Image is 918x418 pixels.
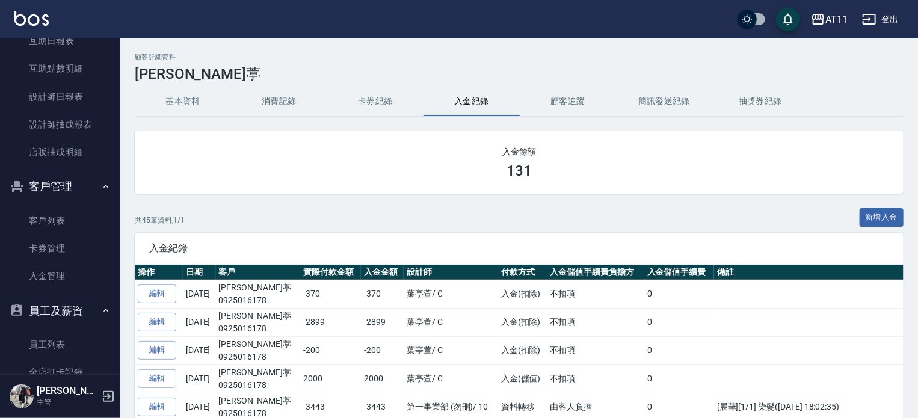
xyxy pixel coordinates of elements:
td: 入金(扣除) [498,280,547,308]
button: save [776,7,800,31]
td: 2000 [361,364,404,393]
a: 設計師抽成報表 [5,111,116,138]
button: 入金紀錄 [424,87,520,116]
td: 不扣項 [547,364,644,393]
a: 設計師日報表 [5,83,116,111]
a: 編輯 [138,313,176,331]
td: [PERSON_NAME]葶 [216,308,301,336]
a: 客戶列表 [5,207,116,235]
td: 2000 [300,364,361,393]
td: 0 [644,308,714,336]
button: 抽獎券紀錄 [712,87,809,116]
td: -200 [300,336,361,364]
button: 消費記錄 [231,87,327,116]
p: 主管 [37,397,98,408]
td: [PERSON_NAME]葶 [216,280,301,308]
th: 入金儲值手續費負擔方 [547,265,644,280]
button: 登出 [857,8,904,31]
p: 0925016178 [219,351,298,363]
td: [DATE] [183,336,216,364]
button: 簡訊發送紀錄 [616,87,712,116]
th: 設計師 [404,265,498,280]
th: 客戶 [216,265,301,280]
td: [DATE] [183,364,216,393]
a: 互助點數明細 [5,55,116,82]
h3: 131 [507,162,532,179]
img: Person [10,384,34,408]
th: 日期 [183,265,216,280]
td: 0 [644,280,714,308]
td: 葉亭萱 / C [404,308,498,336]
td: 0 [644,364,714,393]
th: 入金金額 [361,265,404,280]
img: Logo [14,11,49,26]
a: 入金管理 [5,262,116,290]
td: -370 [361,280,404,308]
td: [DATE] [183,308,216,336]
td: -2899 [300,308,361,336]
td: 0 [644,336,714,364]
a: 編輯 [138,341,176,360]
h2: 顧客詳細資料 [135,53,904,61]
td: 葉亭萱 / C [404,336,498,364]
th: 付款方式 [498,265,547,280]
button: 客戶管理 [5,171,116,202]
td: 葉亭萱 / C [404,364,498,393]
h2: 入金餘額 [149,146,889,158]
td: [PERSON_NAME]葶 [216,364,301,393]
th: 實際付款金額 [300,265,361,280]
td: -370 [300,280,361,308]
th: 入金儲值手續費 [644,265,714,280]
button: 基本資料 [135,87,231,116]
a: 卡券管理 [5,235,116,262]
td: 葉亭萱 / C [404,280,498,308]
p: 共 45 筆資料, 1 / 1 [135,215,185,226]
td: -2899 [361,308,404,336]
button: 新增入金 [860,208,904,227]
span: 入金紀錄 [149,242,889,254]
a: 互助日報表 [5,27,116,55]
a: 全店打卡記錄 [5,358,116,386]
th: 備註 [714,265,904,280]
a: 編輯 [138,284,176,303]
td: 入金(儲值) [498,364,547,393]
h3: [PERSON_NAME]葶 [135,66,904,82]
p: 0925016178 [219,379,298,392]
td: 不扣項 [547,336,644,364]
td: 入金(扣除) [498,308,547,336]
a: 編輯 [138,369,176,388]
button: AT11 [806,7,852,32]
p: 0925016178 [219,294,298,307]
a: 員工列表 [5,331,116,358]
h5: [PERSON_NAME] [37,385,98,397]
div: AT11 [825,12,848,27]
button: 卡券紀錄 [327,87,424,116]
td: 入金(扣除) [498,336,547,364]
a: 店販抽成明細 [5,138,116,166]
button: 顧客追蹤 [520,87,616,116]
p: 0925016178 [219,322,298,335]
a: 編輯 [138,398,176,416]
td: 不扣項 [547,280,644,308]
td: [DATE] [183,280,216,308]
th: 操作 [135,265,183,280]
td: 不扣項 [547,308,644,336]
td: [PERSON_NAME]葶 [216,336,301,364]
button: 員工及薪資 [5,295,116,327]
td: -200 [361,336,404,364]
